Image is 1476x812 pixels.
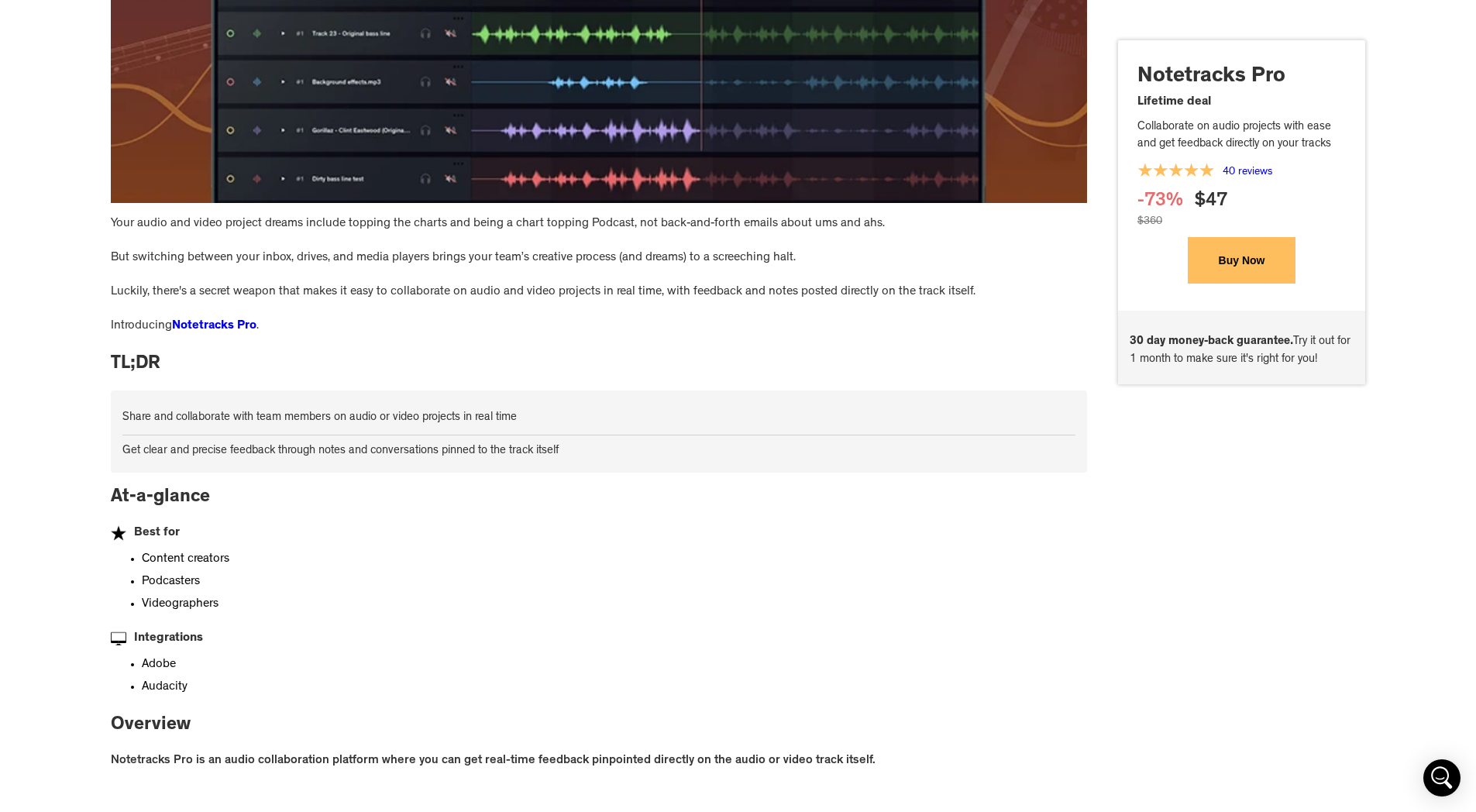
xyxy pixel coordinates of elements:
[111,712,1087,752] div: Overview
[1223,167,1272,177] a: 40 reviews
[1137,64,1346,93] p: Notetracks Pro
[1137,191,1183,215] div: -73%
[111,351,1087,391] div: TL;DR
[111,317,1087,351] div: Introducing .
[1130,335,1354,370] p: Try it out for 1 month to make sure it's right for you!
[1137,119,1346,154] p: Collaborate on audio projects with ease and get feedback directly on your tracks
[1423,759,1461,797] div: Open Intercom Messenger
[142,655,1087,674] li: Adobe
[1137,215,1162,238] div: $360
[1188,238,1296,284] button: Buy Now
[134,629,203,648] div: Integrations
[1195,191,1227,215] div: $47
[1130,337,1293,349] strong: 30 day money-back guarantee.
[142,550,1087,569] li: Content creators
[111,752,1087,786] div: Notetracks Pro is an audio collaboration platform where you can get real-time feedback pinpointed...
[134,524,180,542] div: Best for
[111,283,1087,317] div: Luckily, there's a secret weapon that makes it easy to collaborate on audio and video projects in...
[1137,93,1346,112] p: Lifetime deal
[142,678,1087,697] li: Audacity
[142,573,1087,591] li: Podcasters
[122,443,1075,461] p: Get clear and precise feedback through notes and conversations pinned to the track itself
[142,595,1087,614] li: Videographers
[111,215,1087,249] div: Your audio and video project dreams include topping the charts and being a chart topping Podcast,...
[122,410,1075,428] p: Share and collaborate with team members on audio or video projects in real time
[111,249,1087,283] div: But switching between your inbox, drives, and media players brings your team’s creative process (...
[172,320,256,332] a: Notetracks Pro
[111,484,1087,524] div: At-a-glance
